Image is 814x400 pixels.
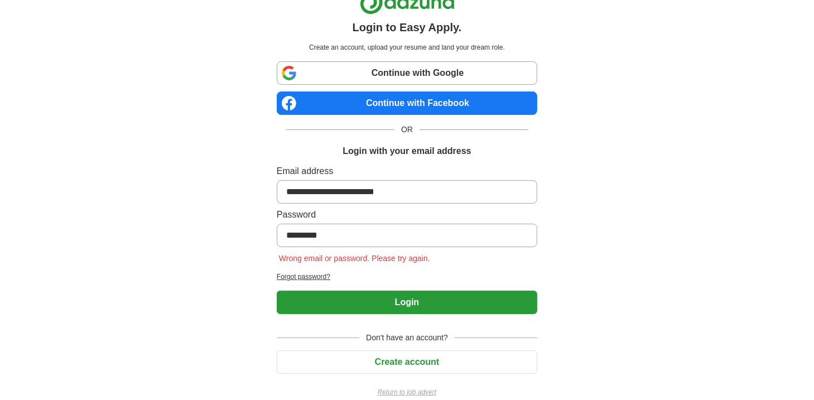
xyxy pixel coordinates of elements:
[279,42,535,52] p: Create an account, upload your resume and land your dream role.
[277,357,537,367] a: Create account
[277,272,537,282] a: Forgot password?
[353,19,462,36] h1: Login to Easy Apply.
[277,61,537,85] a: Continue with Google
[359,332,455,344] span: Don't have an account?
[277,208,537,221] label: Password
[277,350,537,374] button: Create account
[277,254,432,263] span: Wrong email or password. Please try again.
[343,144,471,158] h1: Login with your email address
[277,387,537,397] a: Return to job advert
[277,165,537,178] label: Email address
[277,91,537,115] a: Continue with Facebook
[394,124,420,136] span: OR
[277,291,537,314] button: Login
